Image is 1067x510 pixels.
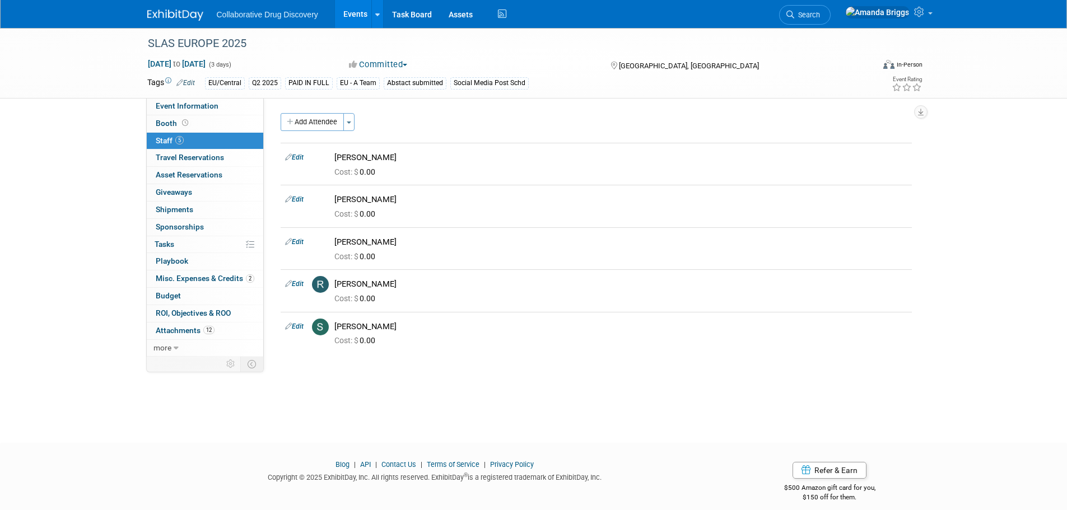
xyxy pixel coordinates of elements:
[147,340,263,357] a: more
[285,153,304,161] a: Edit
[481,460,488,469] span: |
[808,58,923,75] div: Event Format
[171,59,182,68] span: to
[779,5,831,25] a: Search
[147,167,263,184] a: Asset Reservations
[334,321,907,332] div: [PERSON_NAME]
[336,460,350,469] a: Blog
[281,113,344,131] button: Add Attendee
[334,279,907,289] div: [PERSON_NAME]
[450,77,529,89] div: Social Media Post Schd
[312,319,329,335] img: S.jpg
[384,77,446,89] div: Abstact submitted
[156,308,231,317] span: ROI, Objectives & ROO
[205,77,245,89] div: EU/Central
[285,238,304,246] a: Edit
[156,188,192,196] span: Giveaways
[360,460,371,469] a: API
[156,170,222,179] span: Asset Reservations
[180,119,190,127] span: Booth not reserved yet
[896,60,922,69] div: In-Person
[147,202,263,218] a: Shipments
[147,115,263,132] a: Booth
[334,294,360,303] span: Cost: $
[147,236,263,253] a: Tasks
[334,294,380,303] span: 0.00
[147,253,263,270] a: Playbook
[147,77,195,90] td: Tags
[285,195,304,203] a: Edit
[147,10,203,21] img: ExhibitDay
[619,62,759,70] span: [GEOGRAPHIC_DATA], [GEOGRAPHIC_DATA]
[249,77,281,89] div: Q2 2025
[155,240,174,249] span: Tasks
[285,77,333,89] div: PAID IN FULL
[883,60,894,69] img: Format-Inperson.png
[156,256,188,265] span: Playbook
[334,209,380,218] span: 0.00
[208,61,231,68] span: (3 days)
[147,149,263,166] a: Travel Reservations
[156,153,224,162] span: Travel Reservations
[175,136,184,144] span: 5
[156,101,218,110] span: Event Information
[285,280,304,288] a: Edit
[739,476,920,502] div: $500 Amazon gift card for you,
[345,59,412,71] button: Committed
[427,460,479,469] a: Terms of Service
[246,274,254,283] span: 2
[147,305,263,322] a: ROI, Objectives & ROO
[147,98,263,115] a: Event Information
[334,167,380,176] span: 0.00
[334,194,907,205] div: [PERSON_NAME]
[337,77,380,89] div: EU - A Team
[739,493,920,502] div: $150 off for them.
[794,11,820,19] span: Search
[334,167,360,176] span: Cost: $
[334,336,380,345] span: 0.00
[147,270,263,287] a: Misc. Expenses & Credits2
[334,252,380,261] span: 0.00
[156,119,190,128] span: Booth
[221,357,241,371] td: Personalize Event Tab Strip
[156,205,193,214] span: Shipments
[147,219,263,236] a: Sponsorships
[144,34,857,54] div: SLAS EUROPE 2025
[334,237,907,247] div: [PERSON_NAME]
[217,10,318,19] span: Collaborative Drug Discovery
[845,6,910,18] img: Amanda Briggs
[285,322,304,330] a: Edit
[490,460,534,469] a: Privacy Policy
[156,291,181,300] span: Budget
[372,460,380,469] span: |
[464,472,468,478] sup: ®
[147,470,723,483] div: Copyright © 2025 ExhibitDay, Inc. All rights reserved. ExhibitDay is a registered trademark of Ex...
[334,152,907,163] div: [PERSON_NAME]
[156,222,204,231] span: Sponsorships
[147,133,263,149] a: Staff5
[147,59,206,69] span: [DATE] [DATE]
[176,79,195,87] a: Edit
[892,77,922,82] div: Event Rating
[156,136,184,145] span: Staff
[203,326,215,334] span: 12
[793,462,866,479] a: Refer & Earn
[334,336,360,345] span: Cost: $
[381,460,416,469] a: Contact Us
[334,209,360,218] span: Cost: $
[334,252,360,261] span: Cost: $
[153,343,171,352] span: more
[147,322,263,339] a: Attachments12
[240,357,263,371] td: Toggle Event Tabs
[147,288,263,305] a: Budget
[156,274,254,283] span: Misc. Expenses & Credits
[156,326,215,335] span: Attachments
[312,276,329,293] img: R.jpg
[351,460,358,469] span: |
[147,184,263,201] a: Giveaways
[418,460,425,469] span: |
